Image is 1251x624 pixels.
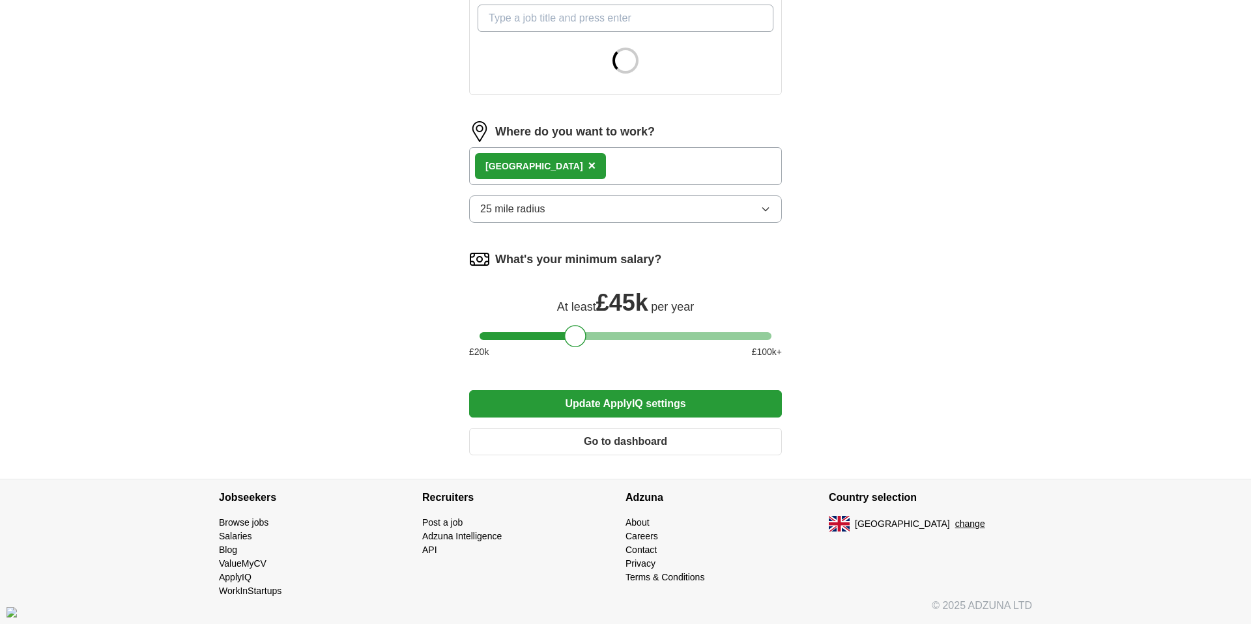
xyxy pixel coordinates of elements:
[625,545,657,555] a: Contact
[422,531,502,541] a: Adzuna Intelligence
[557,300,596,313] span: At least
[7,607,17,617] div: Cookie consent button
[752,345,782,359] span: £ 100 k+
[829,516,850,532] img: UK flag
[469,428,782,455] button: Go to dashboard
[469,121,490,142] img: location.png
[219,517,268,528] a: Browse jobs
[422,517,463,528] a: Post a job
[495,123,655,141] label: Where do you want to work?
[625,531,658,541] a: Careers
[219,545,237,555] a: Blog
[651,300,694,313] span: per year
[469,390,782,418] button: Update ApplyIQ settings
[829,479,1032,516] h4: Country selection
[495,251,661,268] label: What's your minimum salary?
[478,5,773,32] input: Type a job title and press enter
[219,586,281,596] a: WorkInStartups
[7,607,17,617] img: Cookie%20settings
[485,160,583,173] div: [GEOGRAPHIC_DATA]
[588,158,596,173] span: ×
[422,545,437,555] a: API
[480,201,545,217] span: 25 mile radius
[588,156,596,176] button: ×
[469,195,782,223] button: 25 mile radius
[208,598,1042,624] div: © 2025 ADZUNA LTD
[625,558,655,569] a: Privacy
[625,572,704,582] a: Terms & Conditions
[625,517,650,528] a: About
[219,558,266,569] a: ValueMyCV
[219,531,252,541] a: Salaries
[596,289,648,316] span: £ 45k
[219,572,252,582] a: ApplyIQ
[469,249,490,270] img: salary.png
[855,517,950,531] span: [GEOGRAPHIC_DATA]
[955,517,985,531] button: change
[469,345,489,359] span: £ 20 k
